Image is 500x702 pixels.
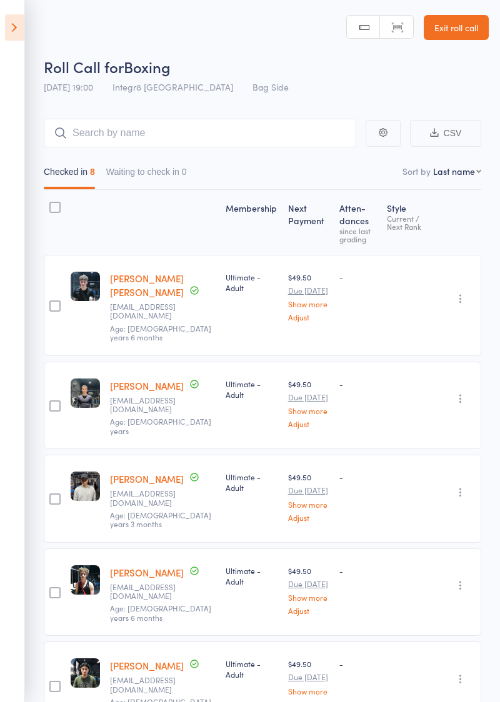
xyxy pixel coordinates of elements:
[90,167,95,177] div: 8
[110,302,191,320] small: Cooperarms08@gmail.com
[226,272,278,293] div: Ultimate - Adult
[110,566,184,579] a: [PERSON_NAME]
[288,500,330,508] a: Show more
[110,659,184,672] a: [PERSON_NAME]
[288,687,330,695] a: Show more
[252,81,289,93] span: Bag Side
[110,510,211,529] span: Age: [DEMOGRAPHIC_DATA] years 3 months
[339,227,377,243] div: since last grading
[288,313,330,321] a: Adjust
[283,195,335,249] div: Next Payment
[339,272,377,282] div: -
[110,323,211,342] span: Age: [DEMOGRAPHIC_DATA] years 6 months
[106,161,187,189] button: Waiting to check in0
[226,565,278,586] div: Ultimate - Adult
[44,56,124,77] span: Roll Call for
[288,593,330,601] a: Show more
[288,565,330,615] div: $49.50
[402,165,431,177] label: Sort by
[110,603,211,622] span: Age: [DEMOGRAPHIC_DATA] years 6 months
[288,420,330,428] a: Adjust
[288,673,330,681] small: Due [DATE]
[44,119,356,147] input: Search by name
[44,161,95,189] button: Checked in8
[110,676,191,694] small: Fadhal1506@gmail.com
[226,658,278,680] div: Ultimate - Adult
[288,272,330,321] div: $49.50
[71,378,100,408] img: image1745826923.png
[110,472,184,485] a: [PERSON_NAME]
[339,378,377,389] div: -
[71,565,100,595] img: image1745826484.png
[339,565,377,576] div: -
[221,195,283,249] div: Membership
[110,416,211,435] span: Age: [DEMOGRAPHIC_DATA] years
[382,195,436,249] div: Style
[288,407,330,415] a: Show more
[288,300,330,308] a: Show more
[288,378,330,428] div: $49.50
[433,165,475,177] div: Last name
[226,378,278,400] div: Ultimate - Adult
[339,658,377,669] div: -
[288,286,330,295] small: Due [DATE]
[182,167,187,177] div: 0
[424,15,489,40] a: Exit roll call
[110,272,184,299] a: [PERSON_NAME] [PERSON_NAME]
[288,393,330,402] small: Due [DATE]
[110,583,191,601] small: Mattinspace@live.com.au
[339,472,377,482] div: -
[112,81,233,93] span: Integr8 [GEOGRAPHIC_DATA]
[288,580,330,588] small: Due [DATE]
[288,486,330,495] small: Due [DATE]
[288,606,330,615] a: Adjust
[410,120,481,147] button: CSV
[71,472,100,501] img: image1745826255.png
[44,81,93,93] span: [DATE] 19:00
[110,489,191,507] small: aegan1@bigpond.com
[226,472,278,493] div: Ultimate - Adult
[288,472,330,521] div: $49.50
[71,658,100,688] img: image1759824825.png
[387,214,431,230] div: Current / Next Rank
[71,272,100,301] img: image1745822832.png
[334,195,382,249] div: Atten­dances
[110,396,191,414] small: tokoa@iprimus.com.au
[110,379,184,392] a: [PERSON_NAME]
[288,513,330,522] a: Adjust
[124,56,171,77] span: Boxing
